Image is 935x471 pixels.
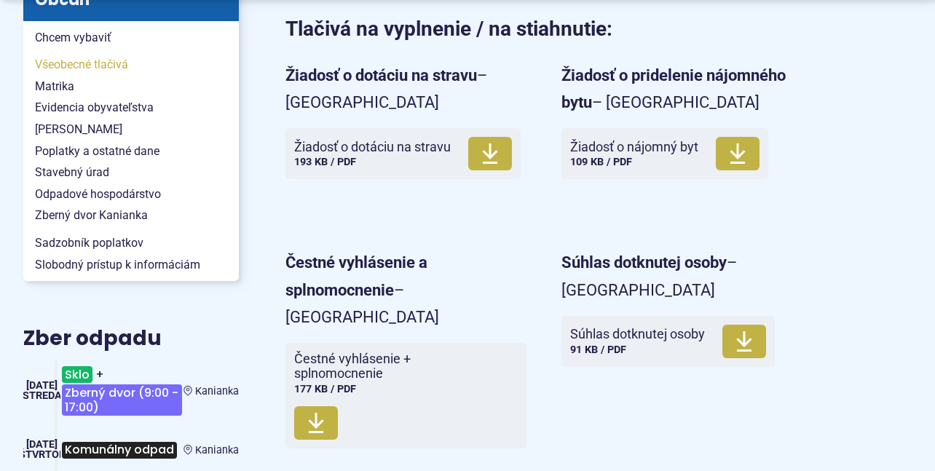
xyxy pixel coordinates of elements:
[35,162,227,183] span: Stavebný úrad
[26,379,58,392] span: [DATE]
[23,183,239,205] a: Odpadové hospodárstvo
[35,27,227,49] span: Chcem vybaviť
[195,444,239,456] span: Kanianka
[23,205,239,226] a: Zberný dvor Kanianka
[35,183,227,205] span: Odpadové hospodárstvo
[294,383,356,395] span: 177 KB / PDF
[35,232,227,254] span: Sadzobník poplatkov
[294,140,451,154] span: Žiadosť o dotáciu na stravu
[23,76,239,98] a: Matrika
[35,76,227,98] span: Matrika
[26,438,58,451] span: [DATE]
[23,360,239,421] a: Sklo+Zberný dvor (9:00 - 17:00) Kanianka [DATE] streda
[62,442,177,459] span: Komunálny odpad
[60,360,183,421] h3: +
[23,328,239,350] h3: Zber odpadu
[35,140,227,162] span: Poplatky a ostatné dane
[23,232,239,254] a: Sadzobník poplatkov
[35,205,227,226] span: Zberný dvor Kanianka
[35,54,227,76] span: Všeobecné tlačivá
[561,62,802,116] p: – [GEOGRAPHIC_DATA]
[35,254,227,276] span: Slobodný prístup k informáciám
[561,249,802,304] p: – [GEOGRAPHIC_DATA]
[561,66,786,111] strong: Žiadosť o pridelenie nájomného bytu
[35,97,227,119] span: Evidencia obyvateľstva
[23,389,62,402] span: streda
[561,128,768,179] a: Žiadosť o nájomný byt109 KB / PDF
[285,253,427,298] strong: Čestné vyhlásenie a splnomocnenie
[285,128,521,179] a: Žiadosť o dotáciu na stravu193 KB / PDF
[294,352,500,381] span: Čestné vyhlásenie + splnomocnenie
[570,140,698,154] span: Žiadosť o nájomný byt
[62,366,92,383] span: Sklo
[570,327,705,341] span: Súhlas dotknutej osoby
[23,119,239,140] a: [PERSON_NAME]
[294,156,356,168] span: 193 KB / PDF
[570,344,626,356] span: 91 KB / PDF
[561,253,727,272] strong: Súhlas dotknutej osoby
[285,17,612,41] strong: Tlačivá na vyplnenie / na stiahnutie:
[285,62,526,116] p: – [GEOGRAPHIC_DATA]
[23,54,239,76] a: Všeobecné tlačivá
[285,249,526,331] p: – [GEOGRAPHIC_DATA]
[285,66,477,84] strong: Žiadosť o dotáciu na stravu
[570,156,632,168] span: 109 KB / PDF
[23,27,239,49] a: Chcem vybaviť
[23,162,239,183] a: Stavebný úrad
[23,254,239,276] a: Slobodný prístup k informáciám
[23,140,239,162] a: Poplatky a ostatné dane
[62,384,181,416] span: Zberný dvor (9:00 - 17:00)
[23,97,239,119] a: Evidencia obyvateľstva
[285,343,526,448] a: Čestné vyhlásenie + splnomocnenie177 KB / PDF
[195,385,239,397] span: Kanianka
[561,316,775,367] a: Súhlas dotknutej osoby91 KB / PDF
[35,119,227,140] span: [PERSON_NAME]
[19,448,66,461] span: štvrtok
[23,433,239,467] a: Komunálny odpad Kanianka [DATE] štvrtok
